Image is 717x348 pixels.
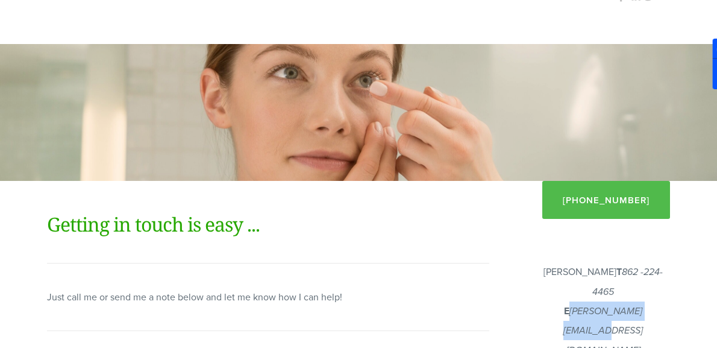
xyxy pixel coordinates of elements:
a: [PHONE_NUMBER] [542,181,670,219]
em: 862 -224-4465 [592,267,663,297]
strong: E [564,304,569,318]
h1: Contact [47,98,671,127]
h1: Getting in touch is easy ... [47,210,489,239]
strong: T [616,265,622,279]
p: Just call me or send me a note below and let me know how I can help! [47,288,489,306]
